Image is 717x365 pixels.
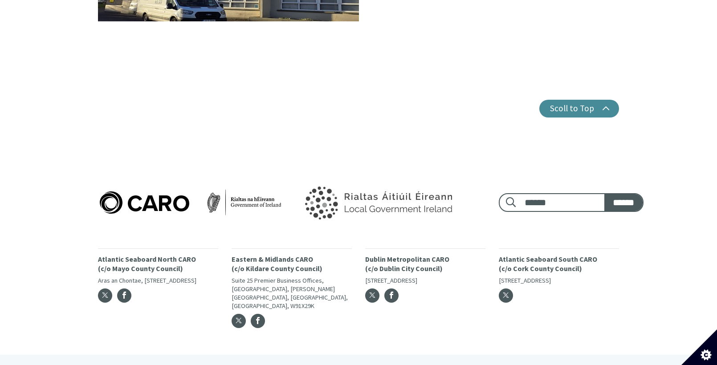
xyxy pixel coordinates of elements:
a: Twitter [98,288,112,303]
img: Government of Ireland logo [285,174,470,231]
p: Dublin Metropolitan CARO (c/o Dublin City Council) [365,255,485,273]
a: Twitter [365,288,379,303]
a: Facebook [251,314,265,328]
button: Scoll to Top [539,100,619,118]
p: Suite 25 Premier Business Offices, [GEOGRAPHIC_DATA], [PERSON_NAME][GEOGRAPHIC_DATA], [GEOGRAPHIC... [232,276,352,310]
a: Facebook [117,288,131,303]
p: [STREET_ADDRESS] [499,276,619,285]
p: Atlantic Seaboard South CARO (c/o Cork County Council) [499,255,619,273]
p: [STREET_ADDRESS] [365,276,485,285]
a: Twitter [499,288,513,303]
p: Aras an Chontae, [STREET_ADDRESS] [98,276,218,285]
p: Eastern & Midlands CARO (c/o Kildare County Council) [232,255,352,273]
a: Twitter [232,314,246,328]
a: Facebook [384,288,399,303]
button: Set cookie preferences [681,329,717,365]
img: Caro logo [98,190,283,215]
p: Atlantic Seaboard North CARO (c/o Mayo County Council) [98,255,218,273]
